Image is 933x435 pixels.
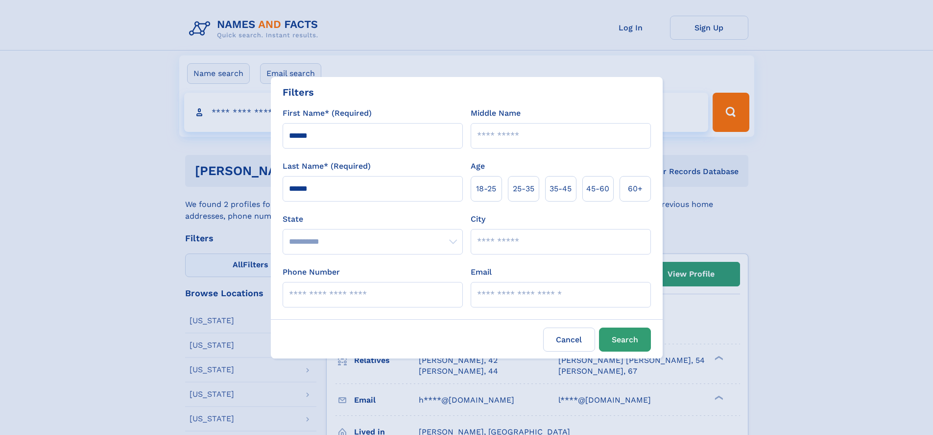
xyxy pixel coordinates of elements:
label: Phone Number [283,266,340,278]
label: Last Name* (Required) [283,160,371,172]
label: Cancel [543,328,595,352]
span: 25‑35 [513,183,534,195]
label: Middle Name [471,107,521,119]
span: 35‑45 [550,183,572,195]
label: State [283,213,463,225]
label: Email [471,266,492,278]
span: 18‑25 [476,183,496,195]
button: Search [599,328,651,352]
span: 60+ [628,183,643,195]
label: Age [471,160,485,172]
label: City [471,213,485,225]
span: 45‑60 [586,183,609,195]
div: Filters [283,85,314,100]
label: First Name* (Required) [283,107,372,119]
